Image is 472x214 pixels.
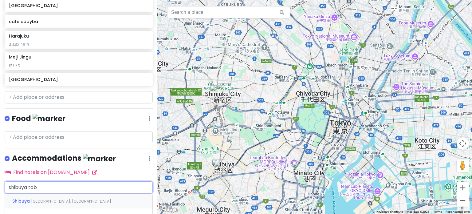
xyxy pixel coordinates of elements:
span: Shibuya [12,198,31,204]
h6: Harajuku [9,33,29,39]
div: Shinjuku City [217,83,230,97]
button: Zoom in [457,182,469,194]
a: Open this area in Google Maps (opens a new window) [159,206,179,214]
button: Zoom out [457,194,469,207]
div: Akihabara [344,65,357,79]
div: מקדש [9,62,148,68]
span: Map data ©2025 [407,210,430,213]
h4: Food [12,114,65,124]
h6: Meiji Jingu [9,54,31,60]
div: Tokyo Tower [292,161,305,175]
h4: Accommodations [12,153,116,164]
input: + Add place or address [5,181,153,194]
img: marker [33,114,65,123]
img: Google [159,206,179,214]
h6: [GEOGRAPHIC_DATA] [9,3,148,8]
div: Yoyogi Park [202,136,215,149]
button: Keyboard shortcuts [376,210,403,214]
a: Find hotels on [DOMAIN_NAME] [5,169,97,176]
h6: cafe capyba [9,19,148,24]
a: Terms [433,210,442,213]
div: Shibuya Scramble Crossing [212,159,225,173]
span: [GEOGRAPHIC_DATA], [GEOGRAPHIC_DATA] [31,199,111,204]
div: cafe capyba [415,26,429,39]
div: Meiji Jingu [210,122,223,135]
h6: [GEOGRAPHIC_DATA] [9,77,148,82]
div: Omoide Yokocho Memory Lane [210,85,223,99]
button: Drag Pegman onto the map to open Street View [457,159,469,172]
button: Map camera controls [457,137,469,150]
a: Report a map error [446,210,470,213]
div: איזור מגניב [9,41,148,47]
img: marker [83,154,116,164]
input: Search a place [167,6,290,18]
input: + Add place or address [5,91,153,103]
input: + Add place or address [5,131,153,143]
div: Shibuya Sky [214,161,228,175]
div: Harajuku [227,136,240,150]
